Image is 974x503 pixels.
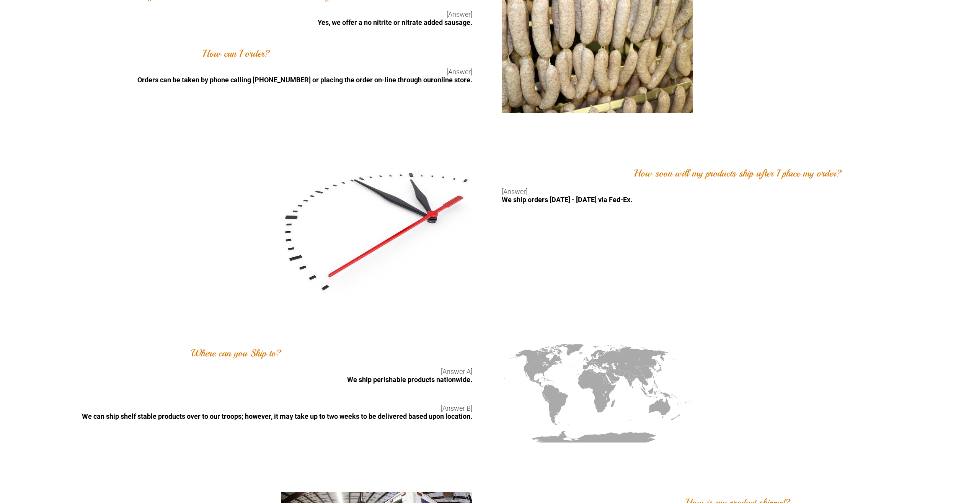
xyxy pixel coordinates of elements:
[447,10,472,18] span: [Answer]
[434,76,470,84] a: online store
[447,68,472,76] span: [Answer]
[441,367,472,376] span: [Answer A]
[318,18,472,26] span: Yes, we offer a no nitrite or nitrate added sausage.
[82,412,472,420] span: We can ship shelf stable products over to our troops; however, it may take up to two weeks to be ...
[202,47,270,60] font: How can I order?
[502,196,974,204] div: We ship orders [DATE] - [DATE] via Fed-Ex.
[441,404,472,412] span: [Answer B]
[281,163,472,293] img: time-1920w.jpg
[634,167,842,180] font: How soon will my products ship after I place my order?
[502,343,693,443] img: world-1920w.jpeg
[502,188,974,204] div: [Answer]
[347,376,472,384] span: We ship perishable products nationwide.
[191,347,281,359] font: Where can you Ship to?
